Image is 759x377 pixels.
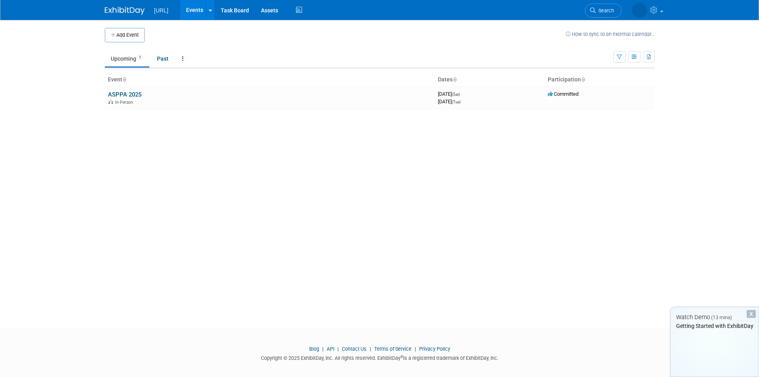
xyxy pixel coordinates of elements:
[335,346,341,352] span: |
[435,73,545,87] th: Dates
[327,346,334,352] a: API
[154,7,169,14] span: [URL]
[105,51,149,66] a: Upcoming1
[545,73,655,87] th: Participation
[453,76,457,83] a: Sort by Start Date
[438,91,462,97] span: [DATE]
[452,92,460,97] span: (Sat)
[671,313,759,322] div: Watch Demo
[413,346,418,352] span: |
[419,346,450,352] a: Privacy Policy
[747,310,756,318] div: Dismiss
[105,73,435,87] th: Event
[581,76,585,83] a: Sort by Participation Type
[671,322,759,330] div: Getting Started with ExhibitDay
[585,4,622,18] a: Search
[320,346,326,352] span: |
[548,91,579,97] span: Committed
[137,55,143,61] span: 1
[711,315,732,320] span: (13 mins)
[105,28,145,42] button: Add Event
[105,7,145,15] img: ExhibitDay
[452,100,461,104] span: (Tue)
[108,100,113,104] img: In-Person Event
[566,31,655,37] a: How to sync to an external calendar...
[151,51,175,66] a: Past
[400,355,403,359] sup: ®
[632,3,647,18] img: Melissa Sutphin
[122,76,126,83] a: Sort by Event Name
[309,346,319,352] a: Blog
[374,346,412,352] a: Terms of Service
[438,99,461,105] span: [DATE]
[108,91,141,98] a: ASPPA 2025
[368,346,373,352] span: |
[461,91,462,97] span: -
[115,100,135,105] span: In-Person
[596,8,614,14] span: Search
[342,346,367,352] a: Contact Us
